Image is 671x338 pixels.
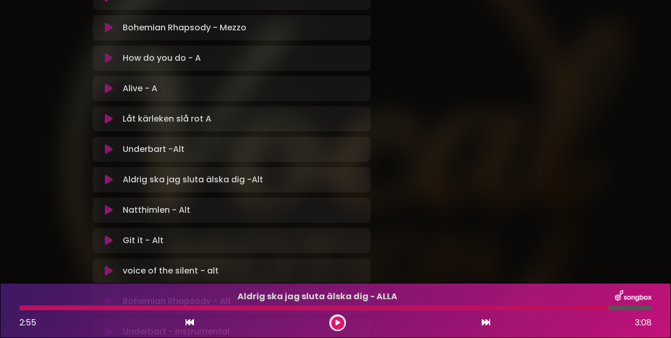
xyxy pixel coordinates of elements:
p: Aldrig ska jag sluta älska dig -Alt [123,173,364,186]
p: How do you do - A [123,52,364,64]
p: Git it - Alt [123,234,364,247]
p: Aldrig ska jag sluta älska dig - ALLA [19,290,615,303]
p: Bohemian Rhapsody - Mezzo [123,21,364,34]
p: voice of the silent - alt [123,265,364,277]
p: Alive - A [123,82,364,95]
span: 3:08 [635,317,652,329]
p: Låt kärleken slå rot A [123,113,364,125]
p: Natthimlen - Alt [123,204,364,216]
img: songbox-logo-white.png [615,290,652,303]
p: Underbart -Alt [123,143,364,156]
span: 2:55 [19,317,36,329]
